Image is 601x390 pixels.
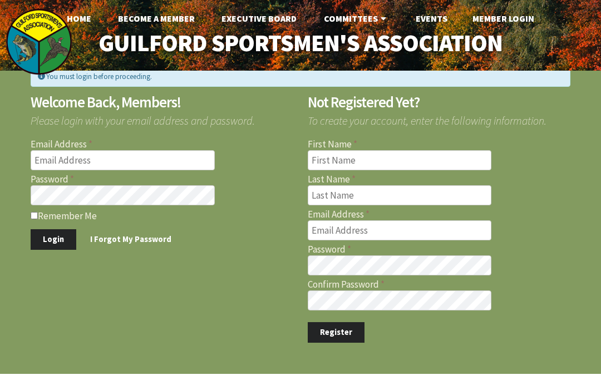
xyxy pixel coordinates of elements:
h2: Welcome Back, Members! [31,95,294,110]
a: Executive Board [213,7,306,29]
input: Last Name [308,185,492,205]
span: To create your account, enter the following information. [308,110,571,126]
label: Password [308,245,571,254]
input: Email Address [308,220,492,240]
label: Email Address [31,140,294,149]
div: You must login before proceeding. [31,67,570,86]
input: Email Address [31,150,215,170]
button: Login [31,229,76,250]
label: Password [31,175,294,184]
h2: Not Registered Yet? [308,95,571,110]
a: Become A Member [109,7,204,29]
label: First Name [308,140,571,149]
a: Home [58,7,100,29]
label: Remember Me [31,210,294,221]
label: Confirm Password [308,280,571,289]
a: Committees [315,7,398,29]
a: Member Login [464,7,543,29]
button: Register [308,322,364,343]
label: Email Address [308,210,571,219]
label: Last Name [308,175,571,184]
span: Please login with your email address and password. [31,110,294,126]
input: First Name [308,150,492,170]
a: I Forgot My Password [78,229,184,250]
a: Events [407,7,456,29]
img: logo_sm.png [6,8,72,75]
a: Guilford Sportsmen's Association [78,22,523,63]
input: Remember Me [31,212,38,219]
